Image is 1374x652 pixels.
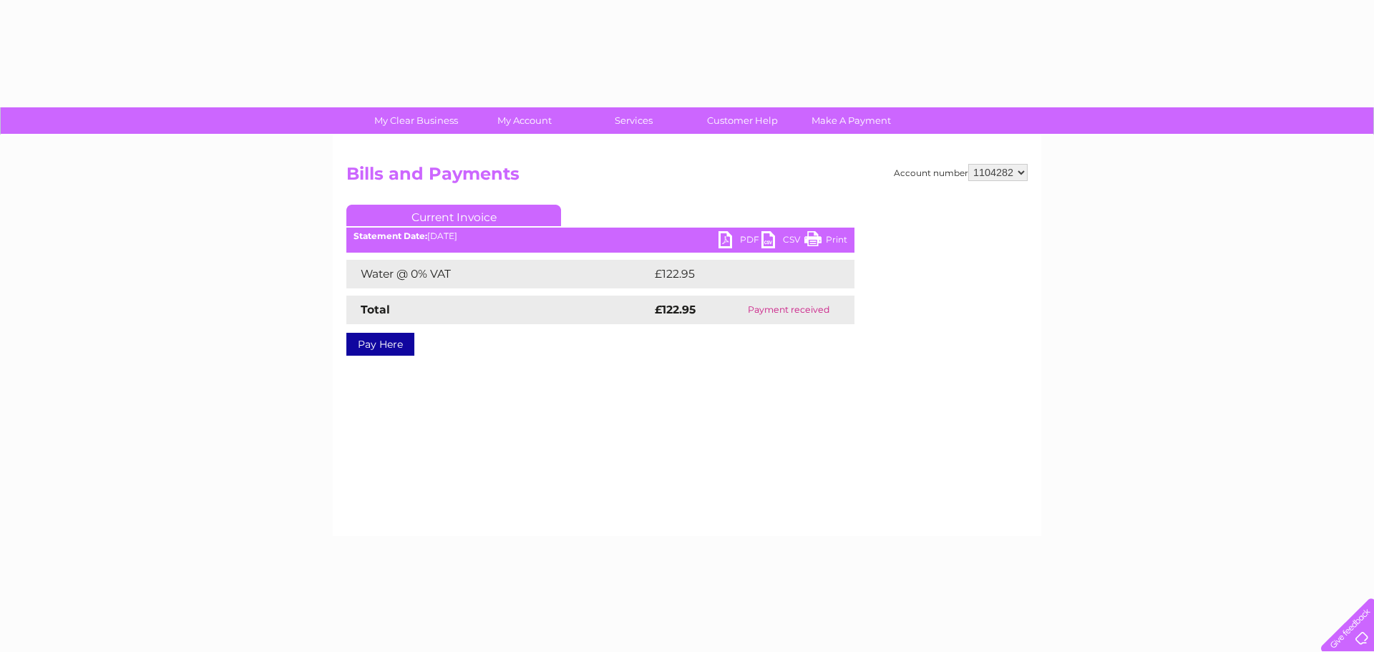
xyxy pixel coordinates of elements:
a: Print [804,231,847,252]
a: Services [575,107,693,134]
div: Account number [894,164,1028,181]
td: £122.95 [651,260,828,288]
a: CSV [761,231,804,252]
a: Current Invoice [346,205,561,226]
a: My Account [466,107,584,134]
div: [DATE] [346,231,854,241]
td: Payment received [723,296,854,324]
td: Water @ 0% VAT [346,260,651,288]
b: Statement Date: [354,230,427,241]
a: My Clear Business [357,107,475,134]
strong: £122.95 [655,303,696,316]
a: PDF [718,231,761,252]
a: Customer Help [683,107,801,134]
a: Pay Here [346,333,414,356]
a: Make A Payment [792,107,910,134]
strong: Total [361,303,390,316]
h2: Bills and Payments [346,164,1028,191]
